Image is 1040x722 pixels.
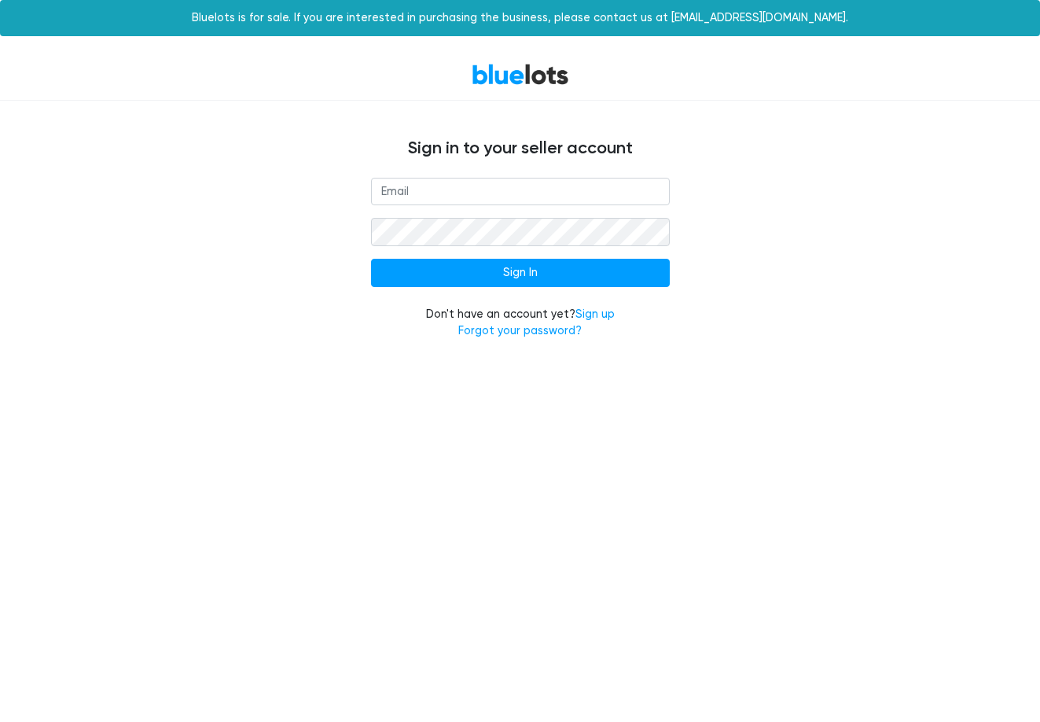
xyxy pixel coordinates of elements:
[472,63,569,86] a: BlueLots
[371,259,670,287] input: Sign In
[371,178,670,206] input: Email
[371,306,670,340] div: Don't have an account yet?
[575,308,615,321] a: Sign up
[458,324,582,337] a: Forgot your password?
[49,138,992,159] h4: Sign in to your seller account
